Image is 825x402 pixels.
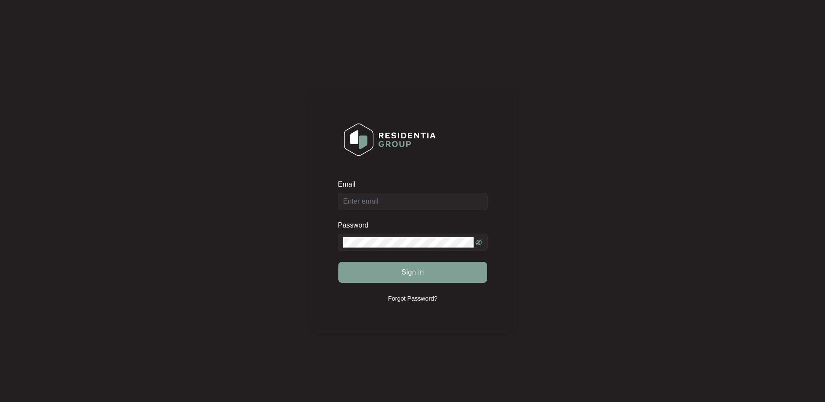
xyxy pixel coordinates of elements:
[388,294,438,303] p: Forgot Password?
[343,237,474,248] input: Password
[401,267,424,278] span: Sign in
[475,239,482,246] span: eye-invisible
[338,180,361,189] label: Email
[338,262,487,283] button: Sign in
[338,117,441,162] img: Login Logo
[338,193,488,210] input: Email
[338,221,375,230] label: Password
